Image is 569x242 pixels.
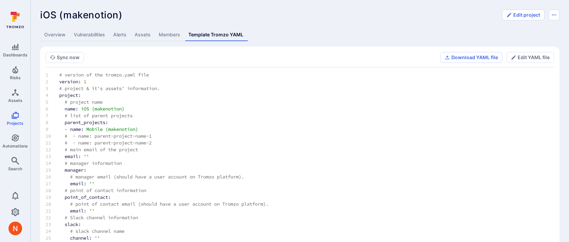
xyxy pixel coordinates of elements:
span: Projects [7,121,23,126]
span: (makenotion) [92,106,124,112]
button: Download YAML file [440,52,502,63]
span: # version of the tromzo.yaml file [59,72,149,78]
button: Options menu [549,10,559,20]
span: parent_projects: [65,119,108,125]
span: (makenotion) [105,126,138,132]
span: Search [8,166,22,171]
a: Members [155,29,184,41]
span: # - name: parent-project-name-1 [65,133,152,139]
span: # project name [65,99,103,105]
span: iOS [81,106,89,112]
span: Risks [10,75,21,80]
span: name: [65,106,78,112]
span: channel: [70,235,92,241]
span: # slack channel name [70,228,124,234]
span: Automations [2,143,28,149]
span: # point of contact information [65,187,146,193]
button: Edit YAML file [506,52,554,63]
span: '' [84,153,89,159]
span: - [65,126,67,132]
span: Assets [8,98,22,103]
div: Project tabs [40,29,559,41]
a: Alerts [109,29,131,41]
a: Vulnerabilities [70,29,109,41]
a: Template Tromzo YAML [184,29,247,41]
span: # point of contact email (should have a user account on Tromzo platform). [70,201,269,207]
span: email: [65,153,81,159]
span: email: [70,208,86,214]
span: slack: [65,221,81,227]
span: email: [70,180,86,187]
span: Dashboards [3,52,28,57]
span: # manager email (should have a user account on Tromzo platform). [70,174,244,180]
span: # project & it's assets' information. [59,85,160,91]
span: '' [89,180,94,187]
span: # list of parent projects [65,113,133,119]
button: Edit project [502,10,545,20]
a: Assets [131,29,155,41]
span: '' [94,235,100,241]
span: Mobile [86,126,103,132]
span: iOS (makenotion) [40,9,123,21]
span: # manager information [65,160,122,166]
img: ACg8ocIprwjrgDQnDsNSk9Ghn5p5-B8DpAKWoJ5Gi9syOE4K59tr4Q=s96-c [8,222,22,235]
span: '' [89,208,94,214]
span: 1 [84,79,86,85]
span: project: [59,92,81,98]
button: Sync now [46,52,84,63]
span: # - name: parent-project-name-2 [65,140,152,146]
span: point_of_contact: [65,194,111,200]
a: Overview [40,29,70,41]
span: manager: [65,167,86,173]
span: name: [70,126,84,132]
span: # Slack channel information [65,214,138,221]
span: version: [59,79,81,85]
span: # main email of the project [65,146,138,153]
div: Neeren Patki [8,222,22,235]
